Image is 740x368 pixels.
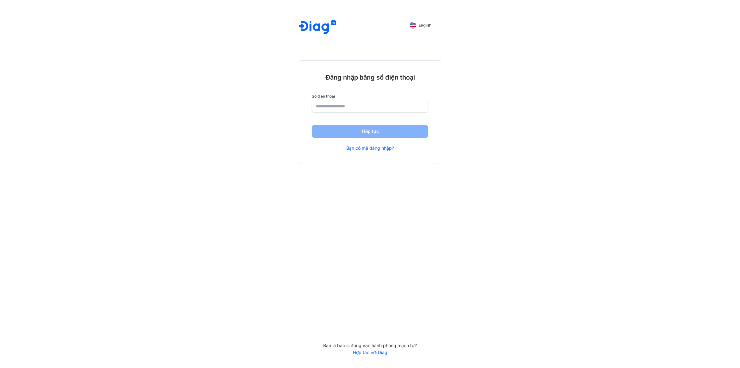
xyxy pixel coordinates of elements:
[312,73,428,81] div: Đăng nhập bằng số điện thoại
[312,94,428,99] label: Số điện thoại
[410,22,416,28] img: English
[346,145,394,151] a: Bạn có mã đăng nhập?
[312,125,428,138] button: Tiếp tục
[299,350,441,355] a: Hợp tác với Diag
[405,20,436,30] button: English
[419,23,431,27] span: English
[299,20,336,35] img: logo
[299,343,441,348] div: Bạn là bác sĩ đang vận hành phòng mạch tư?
